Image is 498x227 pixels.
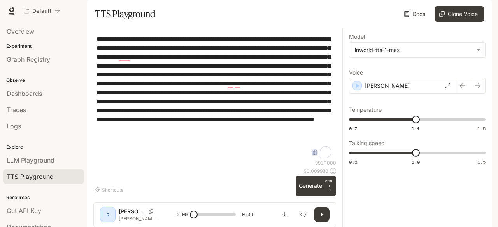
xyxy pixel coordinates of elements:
[93,184,126,196] button: Shortcuts
[477,159,486,165] span: 1.5
[355,46,473,54] div: inworld-tts-1-max
[349,107,382,113] p: Temperature
[295,207,311,222] button: Inspect
[435,6,484,22] button: Clone Voice
[20,3,63,19] button: All workspaces
[296,176,336,196] button: GenerateCTRL +⏎
[325,179,333,193] p: ⏎
[177,211,188,218] span: 0:00
[402,6,428,22] a: Docs
[325,179,333,188] p: CTRL +
[102,208,114,221] div: D
[349,34,365,40] p: Model
[32,8,51,14] p: Default
[96,35,333,159] textarea: To enrich screen reader interactions, please activate Accessibility in Grammarly extension settings
[412,125,420,132] span: 1.1
[349,125,357,132] span: 0.7
[412,159,420,165] span: 1.0
[477,125,486,132] span: 1.5
[146,209,156,214] button: Copy Voice ID
[349,70,363,75] p: Voice
[277,207,292,222] button: Download audio
[119,215,158,222] p: [PERSON_NAME] was born on [DEMOGRAPHIC_DATA], to Angel and [PERSON_NAME]. He was a former water p...
[95,6,155,22] h1: TTS Playground
[349,140,385,146] p: Talking speed
[349,159,357,165] span: 0.5
[349,43,485,57] div: inworld-tts-1-max
[365,82,410,90] p: [PERSON_NAME]
[119,208,146,215] p: [PERSON_NAME]
[242,211,253,218] span: 0:39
